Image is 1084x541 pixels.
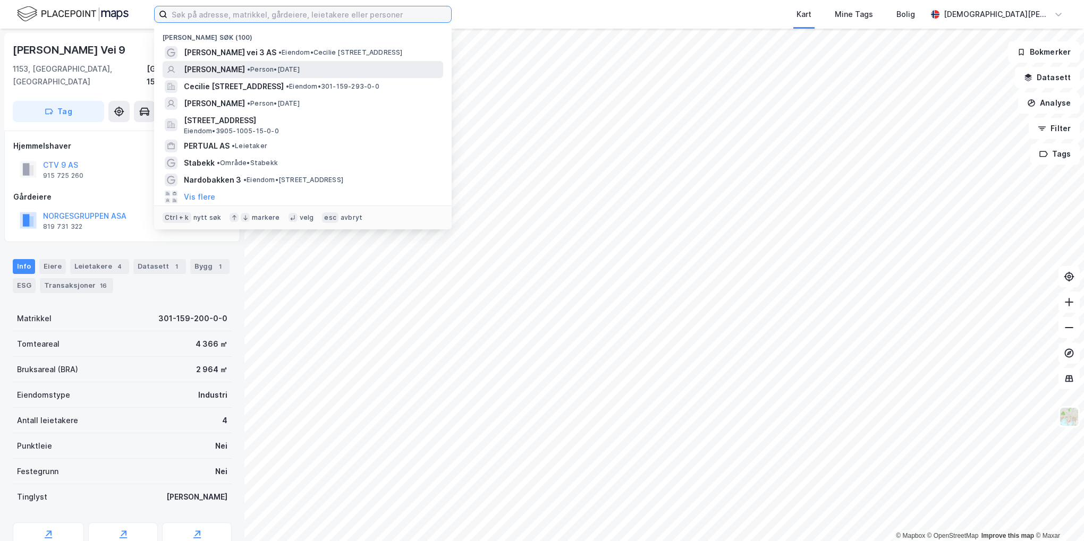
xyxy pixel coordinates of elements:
[215,465,227,478] div: Nei
[17,363,78,376] div: Bruksareal (BRA)
[17,389,70,401] div: Eiendomstype
[13,191,231,203] div: Gårdeiere
[43,171,83,180] div: 915 725 260
[13,278,36,293] div: ESG
[17,440,52,452] div: Punktleie
[39,259,66,274] div: Eiere
[322,212,338,223] div: esc
[171,261,182,272] div: 1
[217,159,278,167] span: Område • Stabekk
[70,259,129,274] div: Leietakere
[247,65,300,74] span: Person • [DATE]
[300,213,314,222] div: velg
[190,259,230,274] div: Bygg
[98,280,109,291] div: 16
[278,48,282,56] span: •
[222,414,227,427] div: 4
[243,176,343,184] span: Eiendom • [STREET_ADDRESS]
[17,338,60,350] div: Tomteareal
[215,440,227,452] div: Nei
[896,532,925,539] a: Mapbox
[17,414,78,427] div: Antall leietakere
[13,140,231,152] div: Hjemmelshaver
[232,142,267,150] span: Leietaker
[17,5,129,23] img: logo.f888ab2527a4732fd821a326f86c7f29.svg
[40,278,113,293] div: Transaksjoner
[17,312,52,325] div: Matrikkel
[196,363,227,376] div: 2 964 ㎡
[1018,92,1080,114] button: Analyse
[13,63,147,88] div: 1153, [GEOGRAPHIC_DATA], [GEOGRAPHIC_DATA]
[193,213,222,222] div: nytt søk
[1031,490,1084,541] iframe: Chat Widget
[17,465,58,478] div: Festegrunn
[17,491,47,503] div: Tinglyst
[167,6,451,22] input: Søk på adresse, matrikkel, gårdeiere, leietakere eller personer
[944,8,1050,21] div: [DEMOGRAPHIC_DATA][PERSON_NAME]
[166,491,227,503] div: [PERSON_NAME]
[184,63,245,76] span: [PERSON_NAME]
[896,8,915,21] div: Bolig
[981,532,1034,539] a: Improve this map
[835,8,873,21] div: Mine Tags
[184,80,284,93] span: Cecilie [STREET_ADDRESS]
[43,222,82,231] div: 819 731 322
[1030,143,1080,165] button: Tags
[286,82,289,90] span: •
[184,46,276,59] span: [PERSON_NAME] vei 3 AS
[286,82,379,91] span: Eiendom • 301-159-293-0-0
[13,101,104,122] button: Tag
[158,312,227,325] div: 301-159-200-0-0
[1008,41,1080,63] button: Bokmerker
[927,532,979,539] a: OpenStreetMap
[184,97,245,110] span: [PERSON_NAME]
[13,41,128,58] div: [PERSON_NAME] Vei 9
[797,8,811,21] div: Kart
[232,142,235,150] span: •
[114,261,125,272] div: 4
[1029,118,1080,139] button: Filter
[215,261,225,272] div: 1
[163,212,191,223] div: Ctrl + k
[1059,407,1079,427] img: Z
[184,157,215,169] span: Stabekk
[13,259,35,274] div: Info
[247,99,300,108] span: Person • [DATE]
[217,159,220,167] span: •
[198,389,227,401] div: Industri
[184,174,241,186] span: Nardobakken 3
[341,213,362,222] div: avbryt
[147,63,232,88] div: [GEOGRAPHIC_DATA], 159/200
[184,140,230,152] span: PERTUAL AS
[184,114,439,127] span: [STREET_ADDRESS]
[184,191,215,203] button: Vis flere
[247,65,250,73] span: •
[196,338,227,350] div: 4 366 ㎡
[184,127,279,135] span: Eiendom • 3905-1005-15-0-0
[252,213,280,222] div: markere
[247,99,250,107] span: •
[154,25,452,44] div: [PERSON_NAME] søk (100)
[278,48,403,57] span: Eiendom • Cecilie [STREET_ADDRESS]
[133,259,186,274] div: Datasett
[243,176,247,184] span: •
[1015,67,1080,88] button: Datasett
